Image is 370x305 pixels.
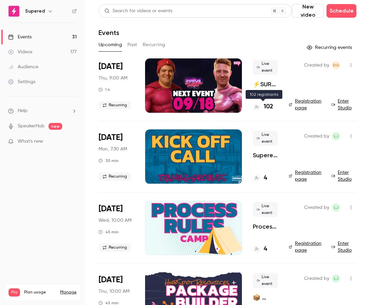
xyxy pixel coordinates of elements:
h1: Events [99,29,119,37]
button: New video [292,4,324,18]
button: Recurring events [304,42,356,53]
span: [DATE] [99,203,123,214]
div: Sep 18 Thu, 11:00 AM (America/New York) [99,58,134,113]
a: Registration page [289,240,323,254]
span: Recurring [99,101,131,109]
span: Plan usage [24,290,56,295]
div: Sep 22 Mon, 9:30 AM (America/New York) [99,129,134,184]
span: Live event [253,60,278,75]
a: Registration page [289,169,323,183]
span: Created by [304,203,329,212]
span: [DATE] [99,274,123,285]
span: Recurring [99,173,131,181]
div: 1 h [99,87,110,92]
div: 30 min [99,158,119,163]
span: [DATE] [99,61,123,72]
span: Lindsay John [332,274,340,283]
a: Enter Studio [332,240,356,254]
span: Recurring [99,244,131,252]
span: Lindsay John [332,203,340,212]
div: Videos [8,49,32,55]
img: Supered [8,6,19,17]
a: 102 [253,102,273,111]
span: Lindsay John [332,132,340,140]
a: Process Rules Camp 🏕️ [253,222,278,231]
iframe: Noticeable Trigger [69,139,77,145]
span: Created by [304,132,329,140]
div: Events [8,34,32,40]
div: Audience [8,64,38,70]
span: Pro [8,288,20,297]
span: new [49,123,62,130]
h4: 4 [264,174,267,183]
div: Search for videos or events [104,7,172,15]
span: Live event [253,131,278,146]
span: Thu, 10:00 AM [99,288,129,295]
a: 4 [253,245,267,254]
h4: 4 [264,245,267,254]
a: 4 [253,174,267,183]
span: Created by [304,61,329,69]
span: LJ [334,203,338,212]
button: Recurring [143,39,165,50]
span: LJ [334,274,338,283]
h6: Supered [25,8,45,15]
h4: 102 [264,102,273,111]
a: Registration page [289,98,323,111]
a: ⚡️SURGE⚡️: Supered Process Boardz. Why sales enablement used to feel hard [253,80,278,88]
button: Upcoming [99,39,122,50]
span: What's new [18,138,43,145]
a: Supered Operator Certification ⚡️via⚡️ Training Grounds: Kickoff Call [253,151,278,159]
div: Settings [8,78,35,85]
span: Mon, 7:30 AM [99,146,127,152]
button: Past [127,39,137,50]
a: Enter Studio [332,98,356,111]
span: D'Ana Guiloff [332,61,340,69]
span: Wed, 10:00 AM [99,217,131,224]
a: Enter Studio [332,169,356,183]
span: Thu, 9:00 AM [99,75,127,82]
span: DG [333,61,339,69]
a: 📦 Package Builder + HubSpot Resources 🧡 [253,293,278,302]
span: Created by [304,274,329,283]
div: 45 min [99,229,119,235]
button: Schedule [327,4,356,18]
li: help-dropdown-opener [8,107,77,114]
div: Sep 24 Wed, 12:00 PM (America/New York) [99,201,134,255]
span: [DATE] [99,132,123,143]
span: Live event [253,202,278,217]
a: Manage [60,290,76,295]
span: Live event [253,273,278,288]
a: SpeakerHub [18,123,45,130]
span: Help [18,107,28,114]
span: LJ [334,132,338,140]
